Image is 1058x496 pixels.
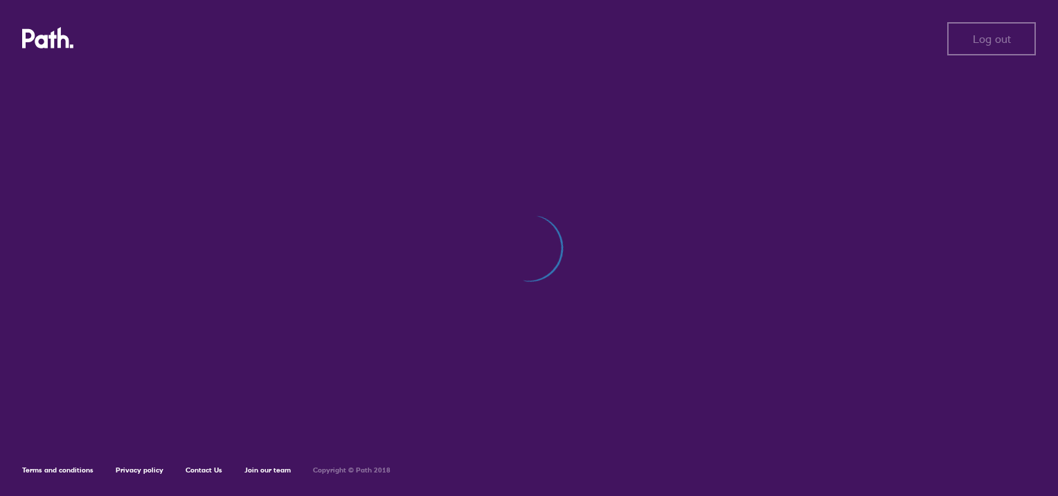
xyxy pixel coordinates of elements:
h6: Copyright © Path 2018 [313,466,391,475]
a: Contact Us [186,466,222,475]
a: Terms and conditions [22,466,93,475]
a: Join our team [244,466,291,475]
button: Log out [947,22,1036,55]
span: Log out [973,33,1011,45]
a: Privacy policy [116,466,163,475]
